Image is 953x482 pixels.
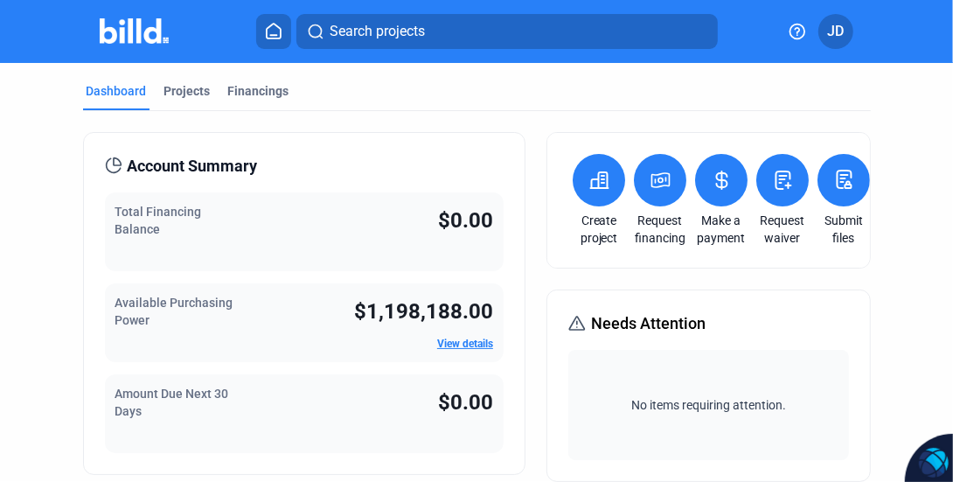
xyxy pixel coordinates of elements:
a: Make a payment [691,212,752,247]
div: Dashboard [87,82,147,100]
button: JD [818,14,853,49]
span: JD [827,21,844,42]
div: Financings [228,82,289,100]
span: No items requiring attention. [575,396,841,414]
img: Billd Company Logo [100,18,169,44]
button: Search projects [296,14,718,49]
div: Projects [164,82,211,100]
span: Account Summary [128,154,258,178]
a: Request waiver [752,212,813,247]
span: Amount Due Next 30 Days [115,387,229,418]
span: Total Financing Balance [115,205,202,236]
span: $1,198,188.00 [354,299,493,324]
a: Request financing [630,212,691,247]
a: Create project [568,212,630,247]
span: $0.00 [438,208,493,233]
span: $0.00 [438,390,493,415]
span: Available Purchasing Power [115,296,233,327]
span: Search projects [330,21,425,42]
span: Needs Attention [591,311,706,336]
a: View details [437,338,493,350]
a: Submit files [813,212,874,247]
